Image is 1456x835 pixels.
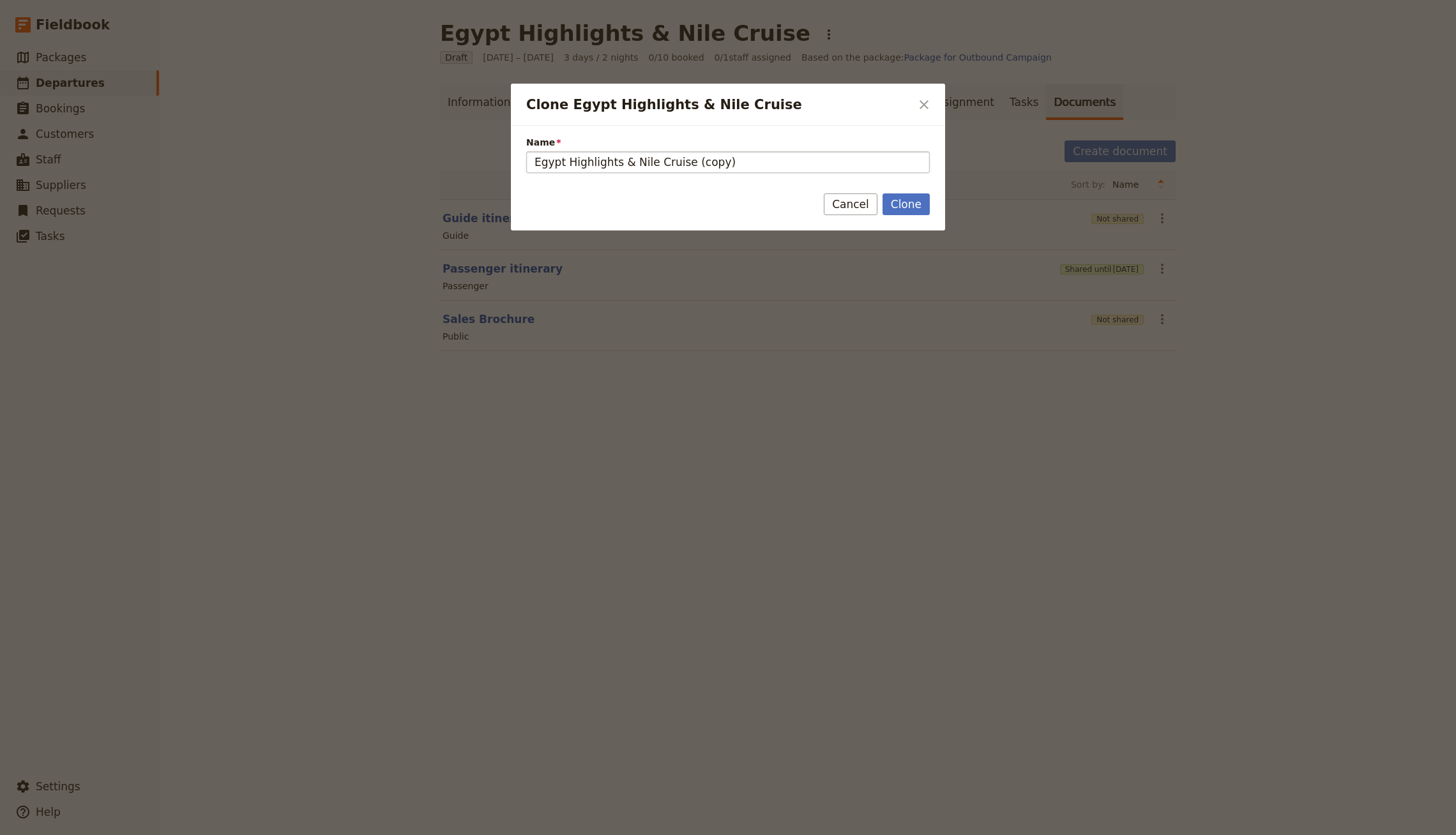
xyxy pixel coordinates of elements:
h2: Clone Egypt Highlights & Nile Cruise [526,95,911,114]
button: Cancel [824,193,877,215]
button: Clone [883,193,930,215]
span: Name [526,136,930,149]
button: Close dialog [913,94,935,116]
input: Name [526,151,930,173]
